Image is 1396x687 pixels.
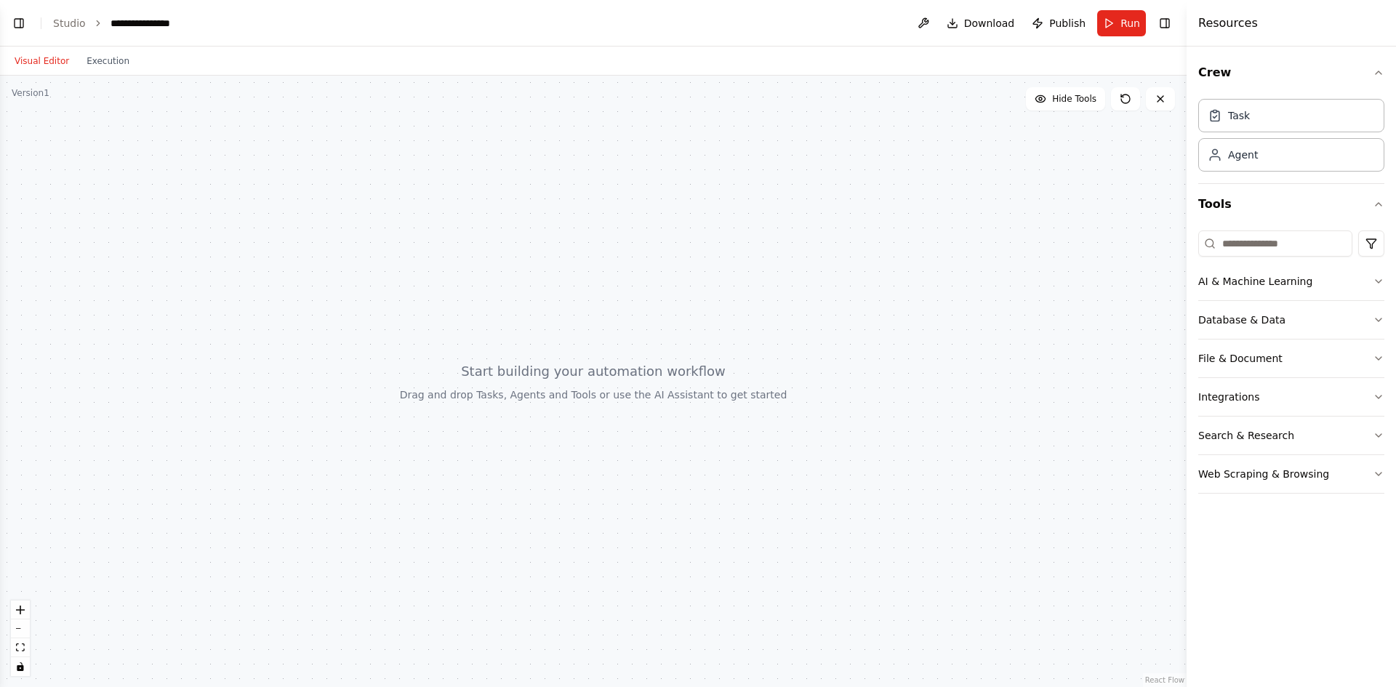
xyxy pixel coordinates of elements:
button: fit view [11,638,30,657]
span: Run [1120,16,1140,31]
nav: breadcrumb [53,16,182,31]
button: Publish [1026,10,1091,36]
h4: Resources [1198,15,1258,32]
div: Version 1 [12,87,49,99]
button: AI & Machine Learning [1198,262,1384,300]
button: Search & Research [1198,417,1384,454]
span: Publish [1049,16,1086,31]
button: File & Document [1198,340,1384,377]
button: zoom out [11,619,30,638]
button: Hide right sidebar [1155,13,1175,33]
button: Web Scraping & Browsing [1198,455,1384,493]
span: Hide Tools [1052,93,1096,105]
button: zoom in [11,600,30,619]
button: Run [1097,10,1146,36]
a: React Flow attribution [1145,676,1184,684]
div: React Flow controls [11,600,30,676]
button: Download [941,10,1021,36]
button: Integrations [1198,378,1384,416]
button: Hide Tools [1026,87,1105,111]
div: Task [1228,108,1250,123]
a: Studio [53,17,86,29]
div: Crew [1198,93,1384,183]
button: Visual Editor [6,52,78,70]
div: Tools [1198,225,1384,505]
div: Agent [1228,148,1258,162]
button: Crew [1198,52,1384,93]
button: toggle interactivity [11,657,30,676]
span: Download [964,16,1015,31]
button: Execution [78,52,138,70]
button: Database & Data [1198,301,1384,339]
button: Show left sidebar [9,13,29,33]
button: Tools [1198,184,1384,225]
